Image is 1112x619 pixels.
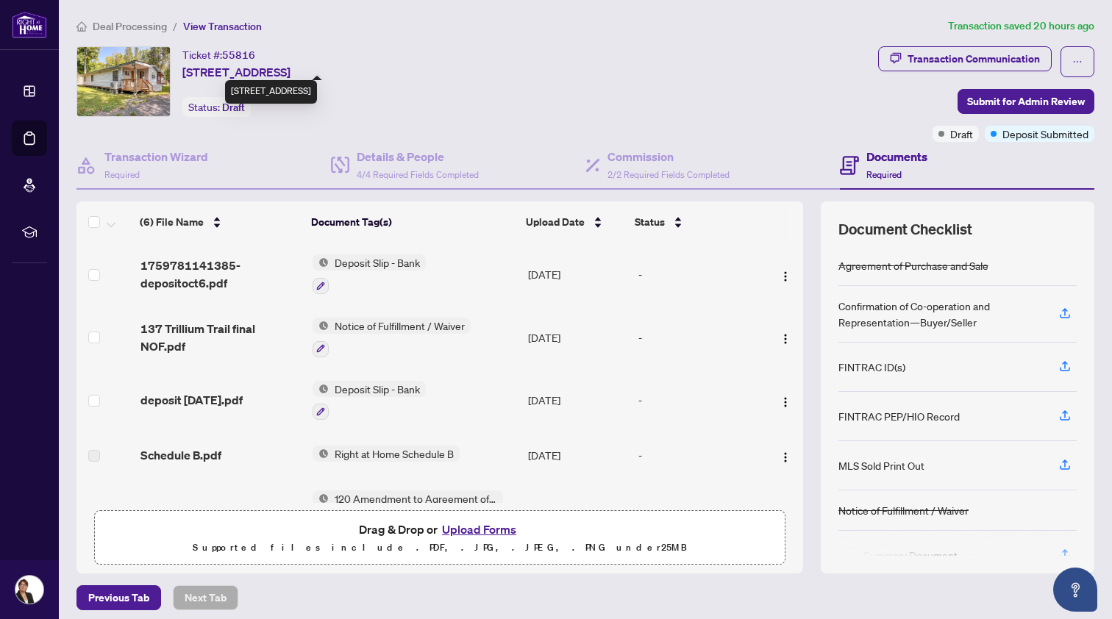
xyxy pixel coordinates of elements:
[313,446,329,462] img: Status Icon
[313,490,503,530] button: Status Icon120 Amendment to Agreement of Purchase and Sale
[140,214,204,230] span: (6) File Name
[838,457,924,473] div: MLS Sold Print Out
[838,219,972,240] span: Document Checklist
[140,391,243,409] span: deposit [DATE].pdf
[950,126,973,142] span: Draft
[104,169,140,180] span: Required
[140,257,301,292] span: 1759781141385-depositoct6.pdf
[76,21,87,32] span: home
[1053,568,1097,612] button: Open asap
[774,443,797,467] button: Logo
[305,201,519,243] th: Document Tag(s)
[140,446,221,464] span: Schedule B.pdf
[838,502,969,518] div: Notice of Fulfillment / Waiver
[838,298,1041,330] div: Confirmation of Co-operation and Representation—Buyer/Seller
[313,446,460,462] button: Status IconRight at Home Schedule B
[222,101,245,114] span: Draft
[607,148,730,165] h4: Commission
[522,479,632,542] td: [DATE]
[313,381,426,421] button: Status IconDeposit Slip - Bank
[104,148,208,165] h4: Transaction Wizard
[95,511,785,565] span: Drag & Drop orUpload FormsSupported files include .PDF, .JPG, .JPEG, .PNG under25MB
[93,20,167,33] span: Deal Processing
[908,47,1040,71] div: Transaction Communication
[526,214,585,230] span: Upload Date
[182,97,251,117] div: Status:
[780,451,791,463] img: Logo
[313,254,329,271] img: Status Icon
[638,447,760,463] div: -
[838,408,960,424] div: FINTRAC PEP/HIO Record
[77,47,170,116] img: IMG-X12399108_1.jpg
[329,254,426,271] span: Deposit Slip - Bank
[1002,126,1088,142] span: Deposit Submitted
[222,49,255,62] span: 55816
[173,585,238,610] button: Next Tab
[774,262,797,286] button: Logo
[838,359,905,375] div: FINTRAC ID(s)
[313,490,329,507] img: Status Icon
[313,381,329,397] img: Status Icon
[967,90,1085,113] span: Submit for Admin Review
[607,169,730,180] span: 2/2 Required Fields Completed
[522,432,632,479] td: [DATE]
[438,520,521,539] button: Upload Forms
[958,89,1094,114] button: Submit for Admin Review
[182,46,255,63] div: Ticket #:
[838,257,988,273] div: Agreement of Purchase and Sale
[780,396,791,408] img: Logo
[329,381,426,397] span: Deposit Slip - Bank
[329,318,471,334] span: Notice of Fulfillment / Waiver
[359,520,521,539] span: Drag & Drop or
[182,63,291,81] span: [STREET_ADDRESS]
[15,576,43,604] img: Profile Icon
[522,306,632,369] td: [DATE]
[780,333,791,345] img: Logo
[948,18,1094,35] article: Transaction saved 20 hours ago
[629,201,761,243] th: Status
[866,169,902,180] span: Required
[329,446,460,462] span: Right at Home Schedule B
[357,169,479,180] span: 4/4 Required Fields Completed
[357,148,479,165] h4: Details & People
[638,266,760,282] div: -
[88,586,149,609] span: Previous Tab
[638,329,760,346] div: -
[134,201,305,243] th: (6) File Name
[313,254,426,294] button: Status IconDeposit Slip - Bank
[520,201,629,243] th: Upload Date
[1072,57,1083,67] span: ellipsis
[522,243,632,306] td: [DATE]
[329,490,503,507] span: 120 Amendment to Agreement of Purchase and Sale
[866,148,927,165] h4: Documents
[638,392,760,408] div: -
[638,502,760,518] div: -
[522,369,632,432] td: [DATE]
[774,498,797,522] button: Logo
[780,271,791,282] img: Logo
[313,318,329,334] img: Status Icon
[12,11,47,38] img: logo
[140,320,301,355] span: 137 Trillium Trail final NOF.pdf
[878,46,1052,71] button: Transaction Communication
[183,20,262,33] span: View Transaction
[173,18,177,35] li: /
[635,214,665,230] span: Status
[774,326,797,349] button: Logo
[140,501,239,519] span: 4 Amendment.pdf
[774,388,797,412] button: Logo
[313,318,471,357] button: Status IconNotice of Fulfillment / Waiver
[104,539,776,557] p: Supported files include .PDF, .JPG, .JPEG, .PNG under 25 MB
[76,585,161,610] button: Previous Tab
